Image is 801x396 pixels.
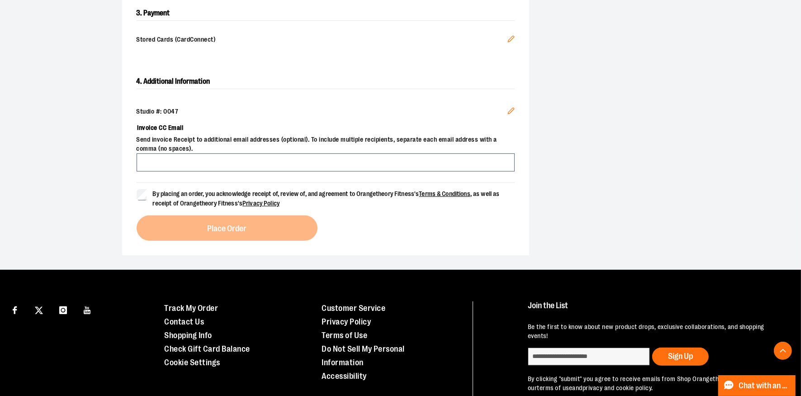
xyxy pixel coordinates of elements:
button: Chat with an Expert [718,375,796,396]
a: Contact Us [164,317,204,326]
button: Edit [500,100,522,124]
img: Twitter [35,306,43,315]
a: Check Gift Card Balance [164,344,250,353]
h2: 3. Payment [137,6,515,21]
button: Sign Up [652,348,709,366]
a: Visit our Youtube page [80,301,95,317]
a: Visit our Instagram page [55,301,71,317]
a: terms of use [537,384,573,391]
span: Send invoice Receipt to additional email addresses (optional). To include multiple recipients, se... [137,135,515,153]
span: Chat with an Expert [739,382,790,390]
button: Back To Top [774,342,792,360]
span: Stored Cards (CardConnect) [137,35,507,45]
p: Be the first to know about new product drops, exclusive collaborations, and shopping events! [528,323,781,341]
a: Track My Order [164,304,218,313]
a: Privacy Policy [242,200,280,207]
input: By placing an order, you acknowledge receipt of, review of, and agreement to Orangetheory Fitness... [137,189,147,200]
div: Studio #: 0047 [137,107,515,116]
p: By clicking "submit" you agree to receive emails from Shop Orangetheory and accept our and [528,375,781,393]
a: Privacy Policy [322,317,371,326]
h2: 4. Additional Information [137,74,515,89]
h4: Join the List [528,301,781,318]
input: enter email [528,348,650,366]
a: Visit our Facebook page [7,301,23,317]
a: Customer Service [322,304,386,313]
a: Cookie Settings [164,358,220,367]
a: Terms of Use [322,331,368,340]
a: Accessibility [322,372,367,381]
a: privacy and cookie policy. [583,384,653,391]
button: Edit [500,28,522,52]
span: Sign Up [668,352,693,361]
label: Invoice CC Email [137,120,515,135]
a: Terms & Conditions [419,190,470,197]
span: By placing an order, you acknowledge receipt of, review of, and agreement to Orangetheory Fitness... [153,190,500,207]
a: Shopping Info [164,331,212,340]
a: Do Not Sell My Personal Information [322,344,405,367]
a: Visit our X page [31,301,47,317]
